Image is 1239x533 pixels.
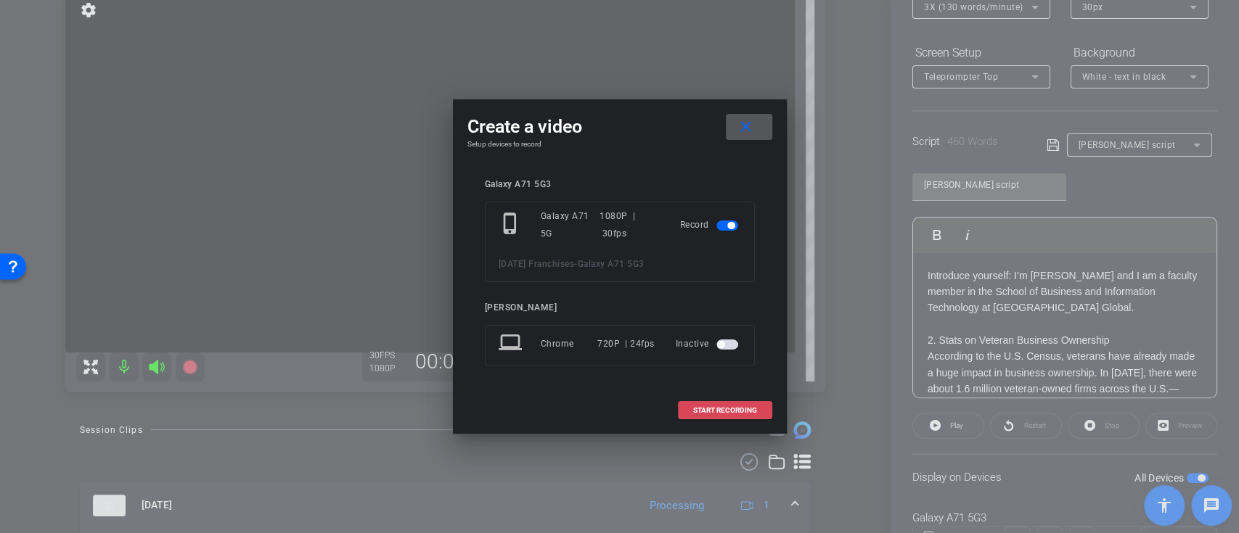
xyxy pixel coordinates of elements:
span: START RECORDING [693,407,757,414]
div: Record [680,207,741,242]
mat-icon: phone_iphone [499,212,525,238]
div: Galaxy A71 5G3 [485,179,755,190]
span: - [574,259,578,269]
div: 720P | 24fps [597,331,655,357]
h4: Setup devices to record [467,140,772,149]
mat-icon: close [737,118,755,136]
span: Galaxy A71 5G3 [578,259,645,269]
div: Inactive [676,331,741,357]
div: 1080P | 30fps [600,207,658,242]
div: Create a video [467,114,772,140]
div: Galaxy A71 5G [541,207,600,242]
div: Chrome [541,331,598,357]
button: START RECORDING [678,401,772,419]
span: [DATE] Franchises [499,259,575,269]
div: [PERSON_NAME] [485,302,755,313]
mat-icon: laptop [499,331,525,357]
